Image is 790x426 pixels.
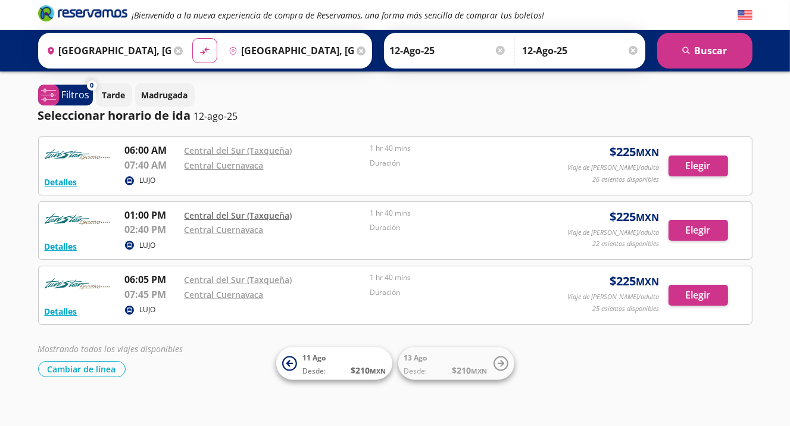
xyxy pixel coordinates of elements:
button: Elegir [669,156,728,176]
small: MXN [636,211,660,224]
p: Madrugada [142,89,188,101]
button: 13 AgoDesde:$210MXN [398,347,514,380]
p: LUJO [140,304,156,315]
a: Central Cuernavaca [185,289,264,300]
p: 07:45 PM [125,287,179,301]
p: Duración [370,287,549,298]
button: Madrugada [135,83,195,107]
img: RESERVAMOS [45,143,110,167]
small: MXN [471,367,488,376]
p: 07:40 AM [125,158,179,172]
p: LUJO [140,175,156,186]
p: 26 asientos disponibles [593,175,660,185]
a: Central Cuernavaca [185,224,264,235]
span: Desde: [404,366,427,377]
p: Viaje de [PERSON_NAME]/adulto [568,228,660,238]
small: MXN [636,146,660,159]
a: Central Cuernavaca [185,160,264,171]
p: 1 hr 40 mins [370,208,549,219]
p: Duración [370,158,549,169]
small: MXN [370,367,386,376]
button: Elegir [669,285,728,306]
span: $ 210 [452,365,488,377]
p: Seleccionar horario de ida [38,107,191,125]
img: RESERVAMOS [45,208,110,232]
a: Brand Logo [38,4,127,26]
p: 06:00 AM [125,143,179,157]
em: Mostrando todos los viajes disponibles [38,343,183,355]
button: Detalles [45,305,77,318]
p: 12-ago-25 [194,109,238,123]
p: LUJO [140,240,156,251]
input: Buscar Destino [224,36,354,66]
button: Detalles [45,240,77,253]
input: Buscar Origen [42,36,171,66]
button: Tarde [96,83,132,107]
p: Duración [370,222,549,233]
button: Cambiar de línea [38,361,126,377]
p: Viaje de [PERSON_NAME]/adulto [568,292,660,302]
input: Elegir Fecha [390,36,507,66]
p: 25 asientos disponibles [593,304,660,314]
p: 01:00 PM [125,208,179,222]
a: Central del Sur (Taxqueña) [185,274,292,285]
a: Central del Sur (Taxqueña) [185,145,292,156]
a: Central del Sur (Taxqueña) [185,210,292,221]
span: 0 [90,80,93,91]
span: $ 210 [351,365,386,377]
em: ¡Bienvenido a la nueva experiencia de compra de Reservamos, una forma más sencilla de comprar tus... [132,10,545,21]
button: 11 AgoDesde:$210MXN [276,347,392,380]
button: Buscar [657,33,752,69]
span: 13 Ago [404,353,427,363]
span: $ 225 [610,272,660,290]
input: Opcional [523,36,639,66]
span: Desde: [303,366,326,377]
button: English [738,8,752,23]
small: MXN [636,275,660,288]
button: 0Filtros [38,85,93,105]
p: 1 hr 40 mins [370,143,549,154]
img: RESERVAMOS [45,272,110,296]
button: Elegir [669,220,728,241]
p: 22 asientos disponibles [593,239,660,249]
p: 02:40 PM [125,222,179,237]
i: Brand Logo [38,4,127,22]
p: 06:05 PM [125,272,179,287]
p: Tarde [102,89,126,101]
p: Filtros [62,88,90,102]
span: 11 Ago [303,353,326,363]
p: Viaje de [PERSON_NAME]/adulto [568,163,660,173]
p: 1 hr 40 mins [370,272,549,283]
span: $ 225 [610,208,660,226]
span: $ 225 [610,143,660,161]
button: Detalles [45,176,77,188]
